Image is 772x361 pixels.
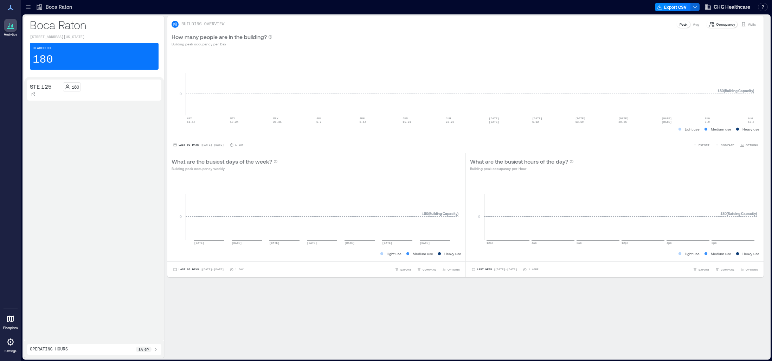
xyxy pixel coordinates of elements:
text: 6-12 [532,120,539,123]
button: EXPORT [393,266,413,273]
button: CHG Healthcare [702,1,752,13]
text: [DATE] [345,241,355,245]
text: MAY [187,117,192,120]
p: STE 125 [30,82,52,91]
text: JUN [446,117,451,120]
p: Heavy use [742,126,759,132]
a: Floorplans [1,310,20,332]
text: 11-17 [187,120,195,123]
span: CHG Healthcare [714,4,750,11]
button: EXPORT [691,266,711,273]
text: [DATE] [307,241,317,245]
p: Visits [748,21,756,27]
button: OPTIONS [739,266,759,273]
span: EXPORT [699,267,709,272]
text: [DATE] [662,117,672,120]
p: 1 Hour [528,267,539,272]
p: Boca Raton [30,18,159,32]
text: [DATE] [194,241,204,245]
text: 4am [532,241,537,245]
span: COMPARE [721,143,734,147]
p: Floorplans [3,326,18,330]
text: 8am [577,241,582,245]
p: Medium use [711,251,731,256]
span: OPTIONS [746,143,758,147]
text: [DATE] [575,117,585,120]
p: Medium use [413,251,433,256]
p: Settings [5,349,17,353]
p: Light use [387,251,401,256]
text: JUN [316,117,322,120]
button: COMPARE [714,141,736,148]
text: AUG [748,117,753,120]
text: 3-9 [705,120,710,123]
p: Avg [693,21,699,27]
text: [DATE] [420,241,430,245]
text: 22-28 [446,120,454,123]
p: Light use [685,251,700,256]
button: COMPARE [416,266,438,273]
span: COMPARE [721,267,734,272]
p: Building peak occupancy per Day [172,41,272,47]
text: MAY [273,117,278,120]
span: OPTIONS [746,267,758,272]
p: Light use [685,126,700,132]
text: [DATE] [532,117,542,120]
p: What are the busiest days of the week? [172,157,272,166]
p: What are the busiest hours of the day? [470,157,568,166]
text: 10-16 [748,120,756,123]
text: [DATE] [662,120,672,123]
span: EXPORT [699,143,709,147]
p: How many people are in the building? [172,33,267,41]
a: Settings [2,334,19,355]
tspan: 0 [478,214,480,218]
p: Headcount [33,46,52,51]
p: Building peak occupancy per Hour [470,166,574,171]
button: OPTIONS [739,141,759,148]
text: 8pm [712,241,717,245]
button: Last Week |[DATE]-[DATE] [470,266,519,273]
p: [STREET_ADDRESS][US_STATE] [30,34,159,40]
button: Last 90 Days |[DATE]-[DATE] [172,266,225,273]
tspan: 0 [180,91,182,96]
text: 20-26 [618,120,627,123]
text: 12am [487,241,493,245]
p: 180 [33,53,53,67]
text: 25-31 [273,120,282,123]
text: MAY [230,117,235,120]
text: [DATE] [269,241,279,245]
p: 8a - 6p [139,347,149,352]
p: 1 Day [235,143,244,147]
p: Peak [680,21,687,27]
tspan: 0 [180,214,182,218]
button: COMPARE [714,266,736,273]
text: 8-14 [360,120,366,123]
text: JUN [403,117,408,120]
p: Occupancy [716,21,735,27]
text: 13-19 [575,120,584,123]
text: [DATE] [489,117,499,120]
p: Boca Raton [46,4,72,11]
p: 1 Day [235,267,244,272]
p: Operating Hours [30,347,68,352]
span: OPTIONS [448,267,460,272]
p: Heavy use [742,251,759,256]
text: 4pm [667,241,672,245]
p: BUILDING OVERVIEW [181,21,224,27]
text: JUN [360,117,365,120]
text: 12pm [622,241,628,245]
text: [DATE] [489,120,499,123]
p: Analytics [4,32,17,37]
text: AUG [705,117,710,120]
text: 18-24 [230,120,238,123]
span: COMPARE [423,267,436,272]
text: [DATE] [618,117,629,120]
button: OPTIONS [440,266,461,273]
text: [DATE] [232,241,242,245]
text: 15-21 [403,120,411,123]
text: [DATE] [382,241,392,245]
span: EXPORT [400,267,411,272]
p: Medium use [711,126,731,132]
text: 1-7 [316,120,322,123]
button: Export CSV [655,3,691,11]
